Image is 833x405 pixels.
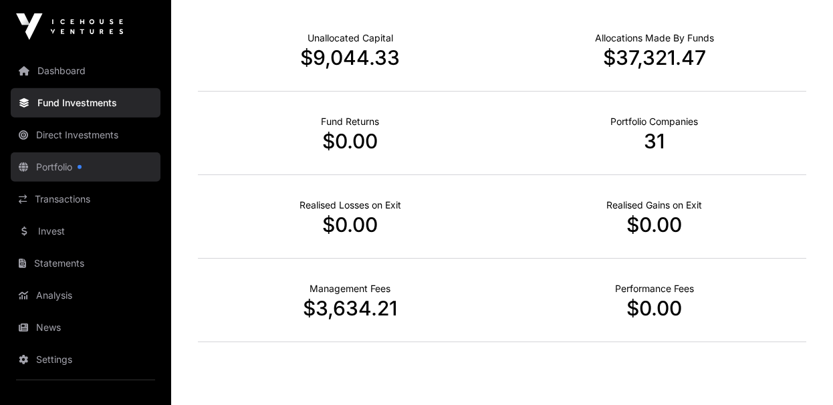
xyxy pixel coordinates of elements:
[606,198,702,212] p: Net Realised on Positive Exits
[198,45,502,70] p: $9,044.33
[615,282,694,295] p: Fund Performance Fees (Carry) incurred to date
[766,341,833,405] iframe: Chat Widget
[502,213,806,237] p: $0.00
[610,115,698,128] p: Number of Companies Deployed Into
[198,296,502,320] p: $3,634.21
[502,45,806,70] p: $37,321.47
[321,115,379,128] p: Realised Returns from Funds
[16,13,123,40] img: Icehouse Ventures Logo
[11,249,160,278] a: Statements
[502,296,806,320] p: $0.00
[11,313,160,342] a: News
[11,281,160,310] a: Analysis
[11,56,160,86] a: Dashboard
[308,31,393,45] p: Cash not yet allocated
[198,129,502,153] p: $0.00
[11,88,160,118] a: Fund Investments
[11,345,160,374] a: Settings
[310,282,390,295] p: Fund Management Fees incurred to date
[11,120,160,150] a: Direct Investments
[11,152,160,182] a: Portfolio
[300,198,401,212] p: Net Realised on Negative Exits
[11,217,160,246] a: Invest
[11,184,160,214] a: Transactions
[595,31,714,45] p: Capital Deployed Into Companies
[198,213,502,237] p: $0.00
[502,129,806,153] p: 31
